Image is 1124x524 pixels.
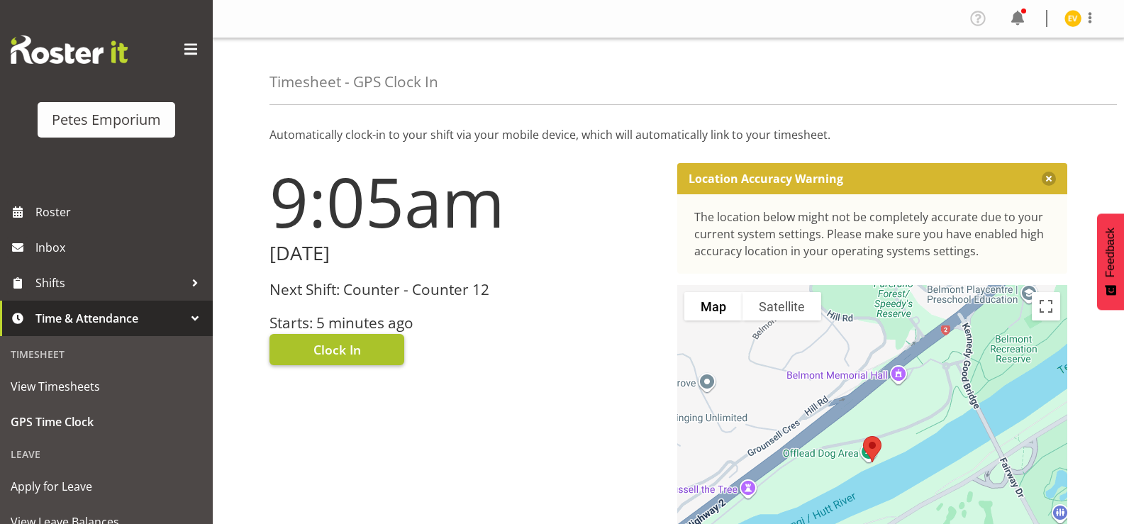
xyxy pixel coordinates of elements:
[269,315,660,331] h3: Starts: 5 minutes ago
[4,404,209,440] a: GPS Time Clock
[52,109,161,130] div: Petes Emporium
[11,35,128,64] img: Rosterit website logo
[269,334,404,365] button: Clock In
[11,411,202,433] span: GPS Time Clock
[1042,172,1056,186] button: Close message
[4,369,209,404] a: View Timesheets
[269,126,1067,143] p: Automatically clock-in to your shift via your mobile device, which will automatically link to you...
[694,208,1051,260] div: The location below might not be completely accurate due to your current system settings. Please m...
[269,163,660,240] h1: 9:05am
[1097,213,1124,310] button: Feedback - Show survey
[689,172,843,186] p: Location Accuracy Warning
[35,308,184,329] span: Time & Attendance
[1064,10,1081,27] img: eva-vailini10223.jpg
[35,201,206,223] span: Roster
[269,243,660,264] h2: [DATE]
[35,272,184,294] span: Shifts
[11,476,202,497] span: Apply for Leave
[4,440,209,469] div: Leave
[684,292,742,320] button: Show street map
[313,340,361,359] span: Clock In
[742,292,821,320] button: Show satellite imagery
[4,340,209,369] div: Timesheet
[269,281,660,298] h3: Next Shift: Counter - Counter 12
[4,469,209,504] a: Apply for Leave
[1104,228,1117,277] span: Feedback
[11,376,202,397] span: View Timesheets
[269,74,438,90] h4: Timesheet - GPS Clock In
[35,237,206,258] span: Inbox
[1032,292,1060,320] button: Toggle fullscreen view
